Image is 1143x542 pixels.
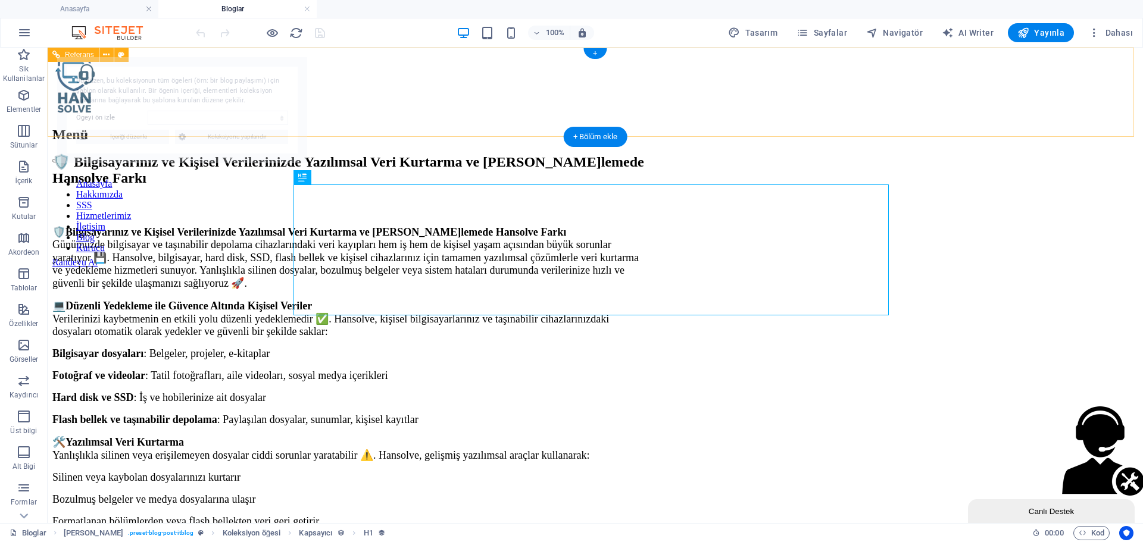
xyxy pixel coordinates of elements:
p: Sütunlar [10,140,38,150]
button: reload [289,26,303,40]
span: AI Writer [942,27,994,39]
p: Özellikler [9,319,38,328]
div: Tasarım (Ctrl+Alt+Y) [723,23,782,42]
h6: 100% [546,26,565,40]
i: Bu element bir koleksiyon alanına bağlanabilir [337,529,345,537]
span: Navigatör [866,27,923,39]
span: Seçmek için tıkla. Düzenlemek için çift tıkla [364,526,373,540]
button: Yayınla [1008,23,1074,42]
button: Dahası [1083,23,1138,42]
span: Seçmek için tıkla. Düzenlemek için çift tıkla [299,526,332,540]
h6: Oturum süresi [1032,526,1064,540]
p: Kutular [12,212,36,221]
nav: breadcrumb [64,526,386,540]
img: Editor Logo [68,26,158,40]
span: Seçmek için tıkla. Düzenlemek için çift tıkla [223,526,281,540]
img: Sohbet dikkat yakalayıcısı [5,5,94,94]
button: 100% [528,26,570,40]
button: Ön izleme modundan çıkıp düzenlemeye devam etmek için buraya tıklayın [265,26,279,40]
p: Alt Bigi [13,462,36,471]
button: Sayfalar [792,23,852,42]
i: Bu element, özelleştirilebilir bir ön ayar [198,530,204,536]
p: Elementler [7,105,41,114]
p: Üst bilgi [10,426,37,436]
button: Navigatör [861,23,927,42]
iframe: chat widget [1006,354,1095,453]
i: Bu element bir koleksiyona bağlı [378,529,386,537]
button: AI Writer [937,23,998,42]
a: Seçimi iptal etmek için tıkla. Sayfaları açmak için çift tıkla [10,526,46,540]
p: Tablolar [11,283,38,293]
span: Yayınla [1017,27,1064,39]
span: Seçmek için tıkla. Düzenlemek için çift tıkla [64,526,123,540]
p: Akordeon [8,247,40,257]
span: Referans [65,51,94,58]
i: Sayfayı yeniden yükleyin [289,26,303,40]
p: Formlar [11,497,37,507]
span: Dahası [1088,27,1133,39]
span: Tasarım [728,27,777,39]
div: + Bölüm ekle [564,127,627,147]
button: Kod [1073,526,1110,540]
p: İçerik [15,176,32,186]
span: . preset-blog-post-itblog [128,526,193,540]
p: Kaydırıcı [10,390,38,400]
iframe: chat widget [920,449,1089,475]
h4: Bloglar [158,2,317,15]
div: + [583,48,607,59]
p: Görseller [10,355,38,364]
i: Yeniden boyutlandırmada yakınlaştırma düzeyini seçilen cihaza uyacak şekilde otomatik olarak ayarla. [577,27,588,38]
span: Sayfalar [797,27,847,39]
span: Kod [1079,526,1104,540]
button: Usercentrics [1119,526,1133,540]
span: 00 00 [1045,526,1063,540]
button: Tasarım [723,23,782,42]
span: : [1053,528,1055,537]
